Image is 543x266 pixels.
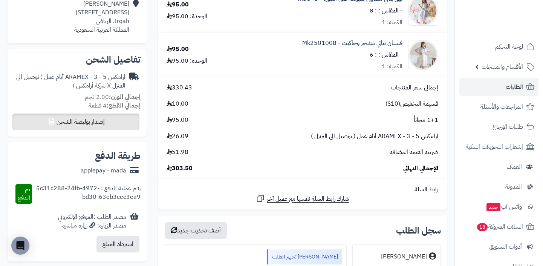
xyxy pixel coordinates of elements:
[18,185,30,203] span: تم الدفع
[459,38,538,56] a: لوحة التحكم
[11,237,29,255] div: Open Intercom Messenger
[12,114,139,130] button: إصدار بوليصة الشحن
[459,78,538,96] a: الطلبات
[89,101,141,110] small: 4 قطعة
[382,62,402,71] div: الكمية: 1
[466,141,523,152] span: إشعارات التحويلات البنكية
[73,81,109,90] span: ( شركة أرامكس )
[167,100,191,108] span: -10.00
[459,238,538,256] a: أدوات التسويق
[165,222,227,239] button: أضف تحديث جديد
[167,83,192,92] span: 330.43
[382,18,402,27] div: الكمية: 1
[95,151,141,160] h2: طريقة الدفع
[167,148,188,157] span: 51.98
[267,249,342,264] div: [PERSON_NAME] تجهيز الطلب
[476,221,523,232] span: السلات المتروكة
[267,195,349,203] span: شارك رابط السلة نفسها مع عميل آخر
[167,57,207,65] div: الوحدة: 95.00
[370,50,402,59] small: - المقاس : : 6
[385,100,438,108] span: قسيمة التخفيض(S10)
[311,132,438,141] span: ارامكس ARAMEX - 3 - 5 أيام عمل ( توصيل الى المنزل )
[390,148,438,157] span: ضريبة القيمة المضافة
[14,73,125,90] div: ارامكس ARAMEX - 3 - 5 أيام عمل ( توصيل الى المنزل )
[167,164,193,173] span: 303.50
[408,40,438,70] img: 1739175081-IMG_7258-90x90.jpeg
[167,0,189,9] div: 95.00
[459,198,538,216] a: وآتس آبجديد
[403,164,438,173] span: الإجمالي النهائي
[381,252,427,261] div: [PERSON_NAME]
[495,42,523,52] span: لوحة التحكم
[391,83,438,92] span: إجمالي سعر المنتجات
[167,132,188,141] span: 26.09
[167,12,207,21] div: الوحدة: 95.00
[459,138,538,156] a: إشعارات التحويلات البنكية
[85,92,141,101] small: 2.00 كجم
[486,203,500,211] span: جديد
[58,213,126,230] div: مصدر الطلب :الموقع الإلكتروني
[459,218,538,236] a: السلات المتروكة18
[302,39,402,48] a: فستان بناتي مشجر وجاكيت - Mk2501008
[109,92,141,101] strong: إجمالي الوزن:
[477,223,488,231] span: 18
[507,161,522,172] span: العملاء
[396,226,441,235] h3: سجل الطلب
[489,241,522,252] span: أدوات التسويق
[482,62,523,72] span: الأقسام والمنتجات
[459,158,538,176] a: العملاء
[486,201,522,212] span: وآتس آب
[256,194,349,203] a: شارك رابط السلة نفسها مع عميل آخر
[58,221,126,230] div: مصدر الزيارة: زيارة مباشرة
[505,181,522,192] span: المدونة
[96,236,139,252] button: استرداد المبلغ
[459,178,538,196] a: المدونة
[107,101,141,110] strong: إجمالي القطع:
[167,116,191,125] span: -95.00
[81,166,126,175] div: applepay - mada
[414,116,438,125] span: 1+1 مجاناً
[493,121,523,132] span: طلبات الإرجاع
[480,101,523,112] span: المراجعات والأسئلة
[506,81,523,92] span: الطلبات
[161,185,444,194] div: رابط السلة
[370,6,402,15] small: - المقاس : : 8
[14,55,141,64] h2: تفاصيل الشحن
[167,45,189,54] div: 95.00
[459,118,538,136] a: طلبات الإرجاع
[459,98,538,116] a: المراجعات والأسئلة
[492,20,536,36] img: logo-2.png
[32,184,141,204] div: رقم عملية الدفع : 5c31c288-24fb-4972-bd30-63eb3cec3ea9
